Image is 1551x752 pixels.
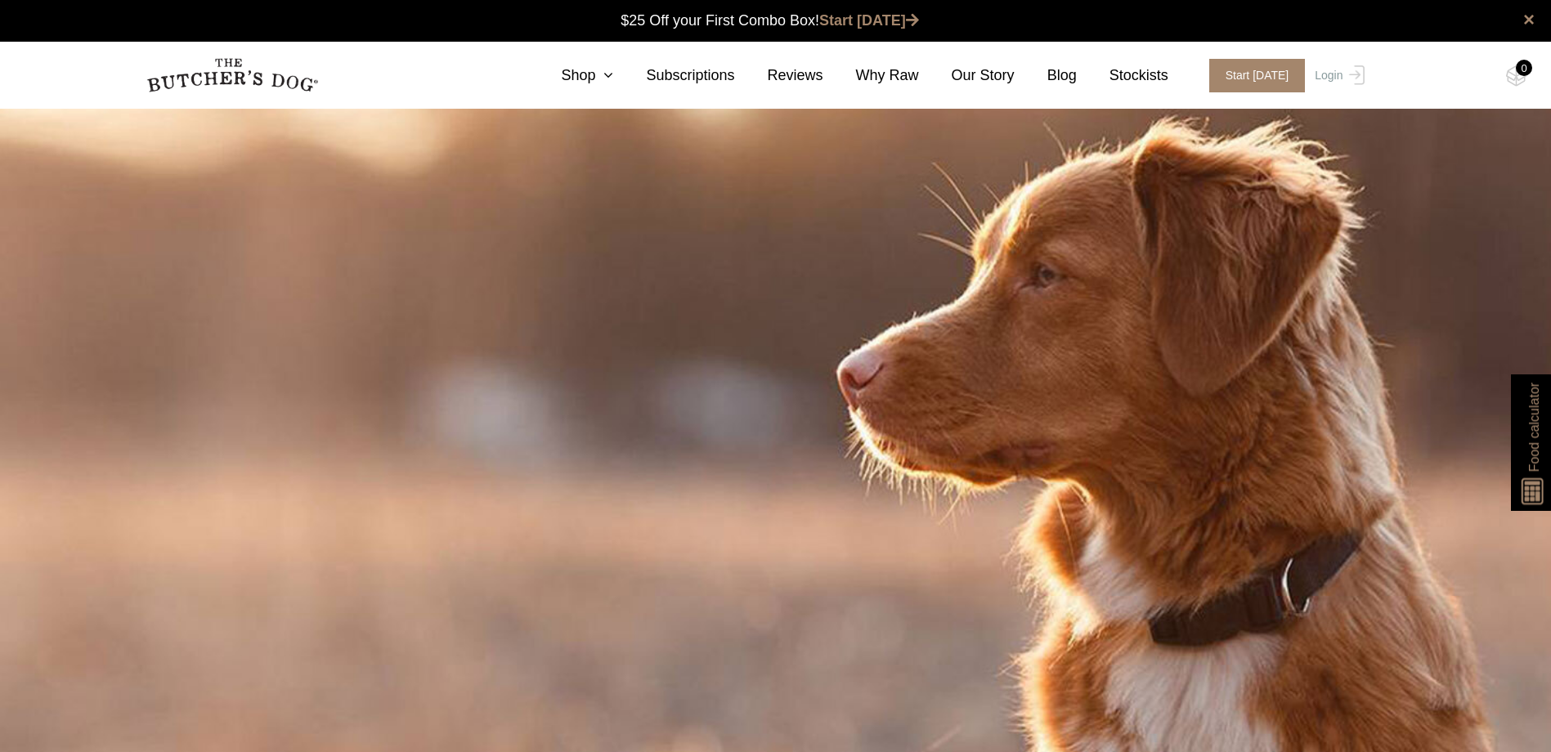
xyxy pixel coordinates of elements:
a: Subscriptions [613,65,734,87]
span: Food calculator [1524,383,1544,472]
a: Reviews [735,65,823,87]
div: 0 [1516,60,1532,76]
a: Start [DATE] [1193,59,1311,92]
a: Blog [1015,65,1077,87]
a: Why Raw [823,65,919,87]
a: Stockists [1077,65,1168,87]
span: Start [DATE] [1209,59,1306,92]
a: Shop [528,65,613,87]
a: Start [DATE] [819,12,919,29]
a: Login [1311,59,1364,92]
img: TBD_Cart-Empty.png [1506,65,1526,87]
a: close [1523,10,1535,29]
a: Our Story [919,65,1015,87]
